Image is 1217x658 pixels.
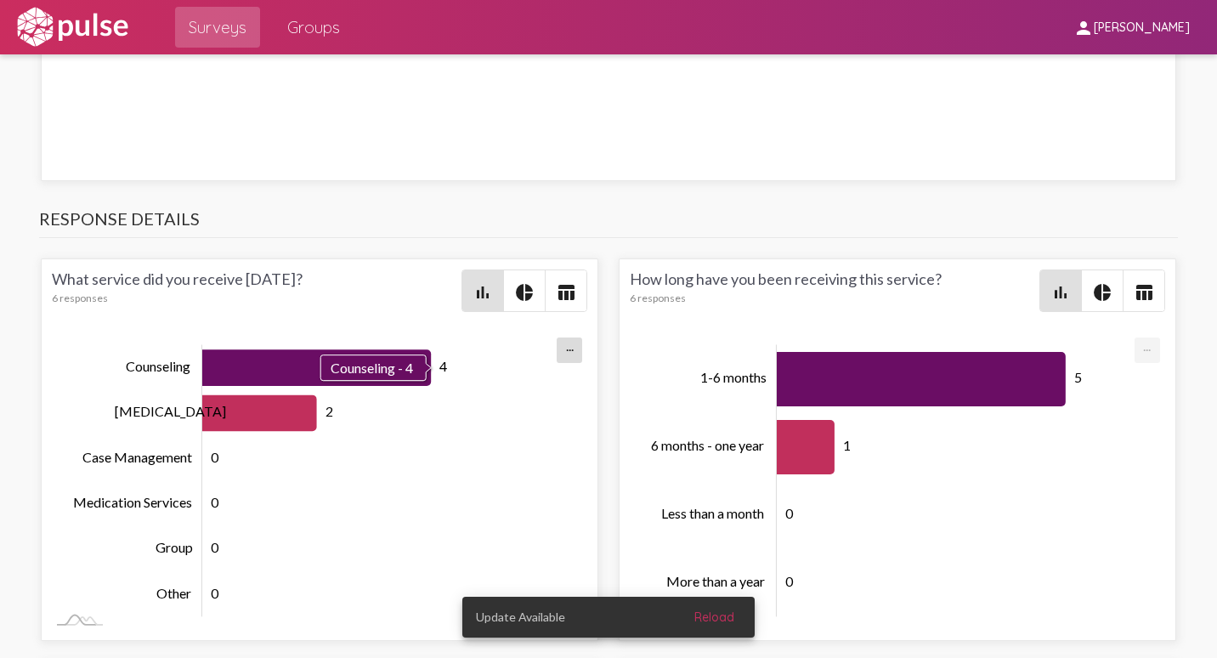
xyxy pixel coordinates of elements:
[630,269,1039,312] div: How long have you been receiving this service?
[1040,270,1081,311] button: Bar chart
[1074,369,1082,385] tspan: 5
[556,282,576,303] mat-icon: table_chart
[1092,282,1112,303] mat-icon: pie_chart
[546,270,586,311] button: Table view
[115,403,226,419] tspan: [MEDICAL_DATA]
[202,349,431,612] g: Series
[462,270,503,311] button: Bar chart
[82,449,192,465] tspan: Case Management
[661,505,764,521] tspan: Less than a month
[651,437,764,453] tspan: 6 months - one year
[651,345,1136,618] g: Chart
[666,573,765,589] tspan: More than a year
[1073,18,1094,38] mat-icon: person
[287,12,340,43] span: Groups
[630,292,1039,304] div: 6 responses
[700,369,767,385] tspan: 1-6 months
[504,270,545,311] button: Pie style chart
[1050,282,1071,303] mat-icon: bar_chart
[14,6,131,48] img: white-logo.svg
[325,403,333,419] tspan: 2
[39,208,1178,238] h3: Response Details
[73,494,192,510] tspan: Medication Services
[156,585,191,601] tspan: Other
[514,282,535,303] mat-icon: pie_chart
[785,573,794,589] tspan: 0
[1082,270,1123,311] button: Pie style chart
[175,7,260,48] a: Surveys
[777,352,1066,610] g: Series
[439,358,447,374] tspan: 4
[843,437,851,453] tspan: 1
[1094,20,1190,36] span: [PERSON_NAME]
[1124,270,1164,311] button: Table view
[189,12,246,43] span: Surveys
[681,602,748,632] button: Reload
[211,539,219,555] tspan: 0
[1134,282,1154,303] mat-icon: table_chart
[785,505,794,521] tspan: 0
[476,609,565,626] span: Update Available
[52,269,461,312] div: What service did you receive [DATE]?
[694,610,734,625] span: Reload
[211,585,219,601] tspan: 0
[73,345,558,618] g: Chart
[126,358,190,374] tspan: Counseling
[211,494,219,510] tspan: 0
[156,539,193,555] tspan: Group
[211,449,219,465] tspan: 0
[1060,11,1203,43] button: [PERSON_NAME]
[274,7,354,48] a: Groups
[52,292,461,304] div: 6 responses
[473,282,493,303] mat-icon: bar_chart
